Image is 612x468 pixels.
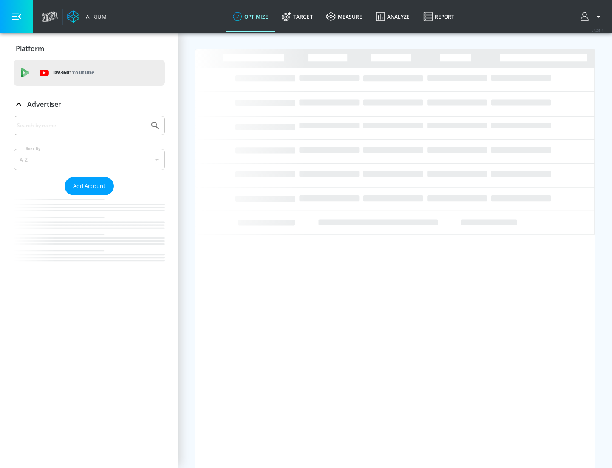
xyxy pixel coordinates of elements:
a: Atrium [67,10,107,23]
a: Analyze [369,1,416,32]
div: Advertiser [14,92,165,116]
input: Search by name [17,120,146,131]
span: v 4.25.4 [592,28,603,33]
div: Advertiser [14,116,165,278]
label: Sort By [24,146,42,151]
p: Youtube [72,68,94,77]
button: Add Account [65,177,114,195]
a: optimize [226,1,275,32]
a: Target [275,1,320,32]
div: A-Z [14,149,165,170]
p: Advertiser [27,100,61,109]
p: DV360: [53,68,94,77]
div: Platform [14,37,165,60]
nav: list of Advertiser [14,195,165,278]
div: DV360: Youtube [14,60,165,86]
div: Atrium [82,13,107,20]
p: Platform [16,44,44,53]
a: measure [320,1,369,32]
a: Report [416,1,461,32]
span: Add Account [73,181,105,191]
